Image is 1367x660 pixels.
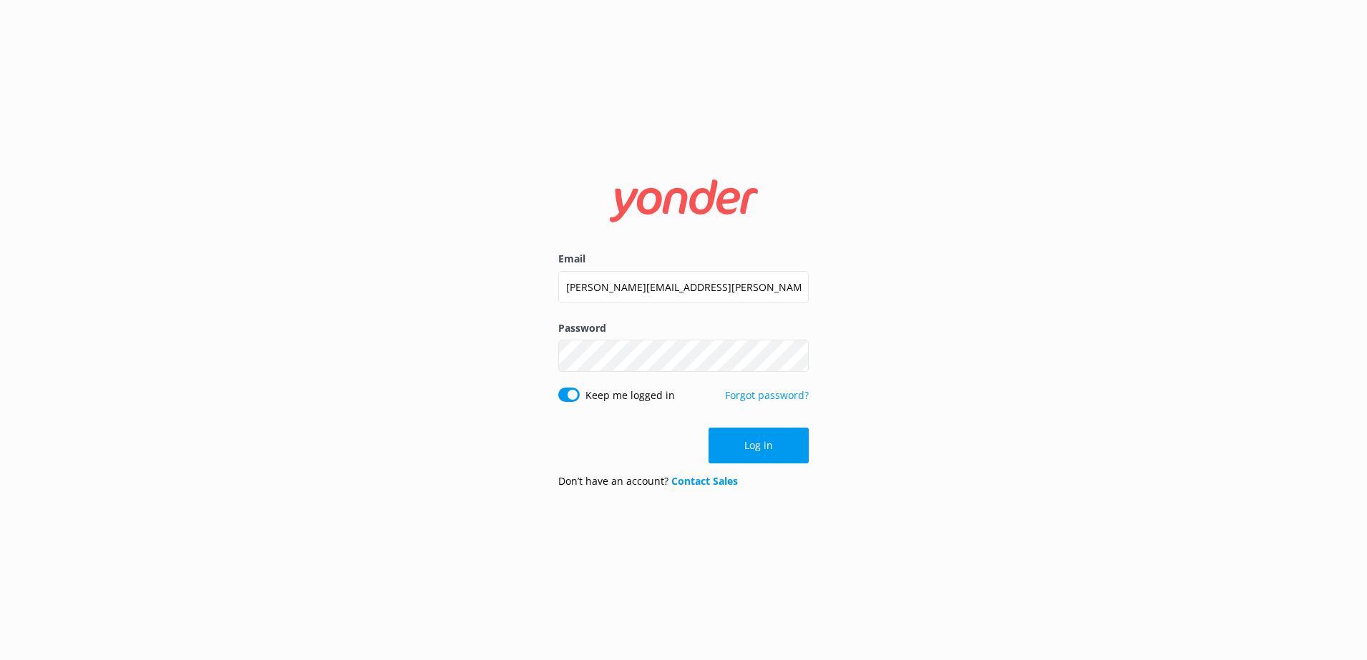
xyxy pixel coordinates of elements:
a: Contact Sales [671,474,738,488]
label: Keep me logged in [585,388,675,403]
p: Don’t have an account? [558,473,738,489]
input: user@emailaddress.com [558,271,809,303]
button: Log in [709,428,809,463]
a: Forgot password? [725,388,809,402]
label: Password [558,320,809,336]
button: Show password [780,342,809,370]
label: Email [558,251,809,267]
